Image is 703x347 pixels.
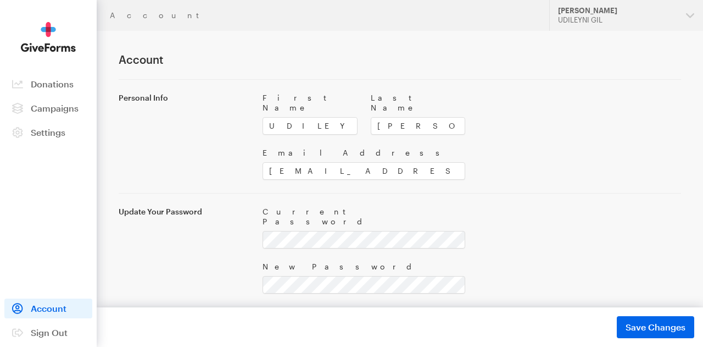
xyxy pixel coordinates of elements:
[263,262,465,272] label: New Password
[558,15,677,25] div: UDILEYNI GIL
[4,98,92,118] a: Campaigns
[31,327,68,338] span: Sign Out
[119,207,249,217] label: Update Your Password
[558,6,677,15] div: [PERSON_NAME]
[119,93,249,103] label: Personal Info
[263,148,465,158] label: Email Address
[263,93,358,113] label: First Name
[31,103,79,113] span: Campaigns
[21,22,76,52] img: GiveForms
[263,207,465,227] label: Current Password
[371,93,466,113] label: Last Name
[617,316,694,338] button: Save Changes
[4,323,92,343] a: Sign Out
[31,303,66,313] span: Account
[4,299,92,318] a: Account
[31,127,65,137] span: Settings
[4,123,92,142] a: Settings
[626,321,685,334] span: Save Changes
[119,53,681,66] h1: Account
[4,74,92,94] a: Donations
[31,79,74,89] span: Donations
